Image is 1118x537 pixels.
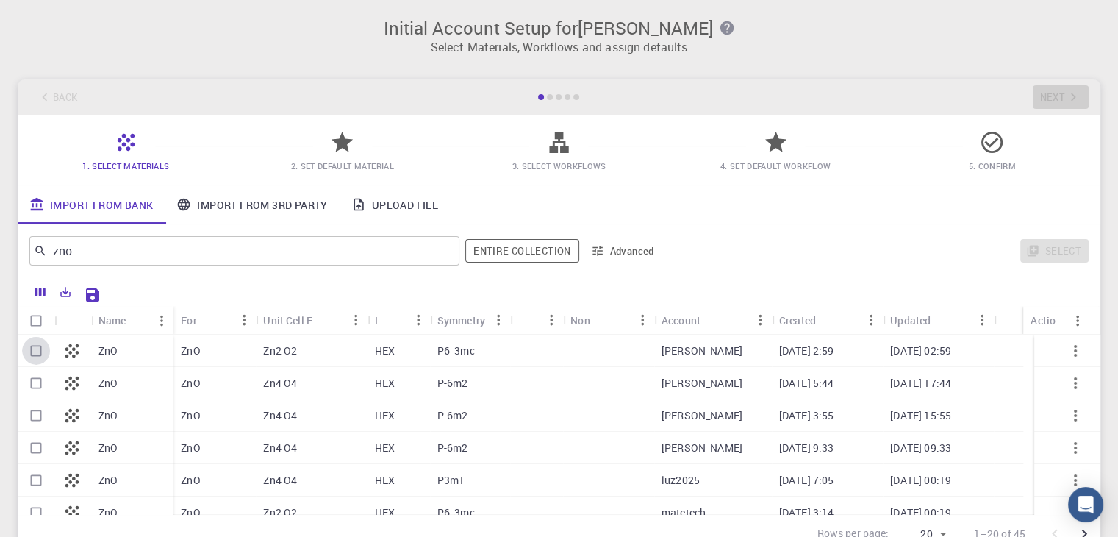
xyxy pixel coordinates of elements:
div: Actions [1031,306,1066,335]
a: Import From 3rd Party [165,185,339,224]
p: [DATE] 17:44 [890,376,951,391]
p: [PERSON_NAME] [662,376,742,391]
button: Entire collection [465,239,578,263]
p: [DATE] 15:55 [890,408,951,423]
div: Name [91,306,173,335]
button: Sort [320,308,344,332]
h3: Initial Account Setup for [PERSON_NAME] [26,18,1092,38]
p: HEX [375,473,395,488]
a: Upload File [340,185,450,224]
div: Actions [1023,306,1089,335]
button: Sort [517,308,541,332]
button: Sort [383,308,406,332]
p: [DATE] 9:33 [779,441,834,455]
button: Menu [859,308,883,332]
p: luz2025 [662,473,700,488]
button: Export [53,280,78,304]
div: Unit Cell Formula [256,306,368,335]
button: Sort [607,308,631,332]
p: ZnO [98,505,118,520]
p: ZnO [98,441,118,455]
p: P6_3mc [437,344,475,358]
span: Filter throughout whole library including sets (folders) [465,239,578,263]
div: Account [654,306,772,335]
div: Name [98,306,126,335]
div: Created [779,306,816,335]
p: HEX [375,376,395,391]
p: ZnO [98,408,118,423]
button: Sort [126,309,150,332]
p: Zn4 O4 [263,408,297,423]
p: [PERSON_NAME] [662,408,742,423]
div: Formula [181,306,209,335]
button: Menu [487,308,510,332]
span: 4. Set Default Workflow [720,160,831,171]
div: Unit Cell Formula [263,306,320,335]
p: [DATE] 02:59 [890,344,951,358]
span: Support [29,10,82,24]
p: [DATE] 3:55 [779,408,834,423]
button: Sort [816,308,839,332]
span: 5. Confirm [969,160,1016,171]
button: Advanced [585,239,662,263]
p: P-6m2 [437,376,468,391]
p: P-6m2 [437,408,468,423]
p: HEX [375,344,395,358]
p: Zn2 O2 [263,505,297,520]
p: [DATE] 7:05 [779,473,834,488]
button: Menu [232,308,256,332]
p: matetech [662,505,706,520]
p: [PERSON_NAME] [662,441,742,455]
button: Columns [28,280,53,304]
span: 1. Select Materials [82,160,169,171]
p: [DATE] 09:33 [890,441,951,455]
button: Sort [931,308,954,332]
p: ZnO [98,376,118,391]
p: Zn4 O4 [263,376,297,391]
div: Icon [54,306,91,335]
p: ZnO [181,344,200,358]
button: Menu [748,308,772,332]
p: P-6m2 [437,441,468,455]
p: ZnO [181,408,200,423]
div: Symmetry [437,306,485,335]
span: 3. Select Workflows [512,160,606,171]
p: Zn4 O4 [263,473,297,488]
p: ZnO [98,473,118,488]
button: Menu [406,308,430,332]
p: P6_3mc [437,505,475,520]
p: [DATE] 5:44 [779,376,834,391]
button: Sort [209,308,232,332]
button: Menu [344,308,368,332]
button: Menu [971,308,995,332]
p: ZnO [181,441,200,455]
span: 2. Set Default Material [291,160,394,171]
p: [DATE] 00:19 [890,505,951,520]
p: HEX [375,441,395,455]
div: Non-periodic [563,306,654,335]
button: Menu [1066,309,1089,332]
button: Menu [540,308,563,332]
div: Non-periodic [570,306,607,335]
p: [DATE] 3:14 [779,505,834,520]
p: Zn4 O4 [263,441,297,455]
p: [DATE] 2:59 [779,344,834,358]
p: ZnO [181,473,200,488]
div: Account [662,306,700,335]
p: HEX [375,505,395,520]
p: P3m1 [437,473,465,488]
div: Lattice [368,306,430,335]
div: Updated [883,306,994,335]
button: Menu [631,308,654,332]
button: Menu [150,309,173,332]
p: ZnO [181,376,200,391]
p: Zn2 O2 [263,344,297,358]
p: ZnO [98,344,118,358]
button: Save Explorer Settings [78,280,107,310]
p: Select Materials, Workflows and assign defaults [26,38,1092,56]
div: Formula [173,306,256,335]
p: [PERSON_NAME] [662,344,742,358]
p: [DATE] 00:19 [890,473,951,488]
button: Sort [700,308,724,332]
p: ZnO [181,505,200,520]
